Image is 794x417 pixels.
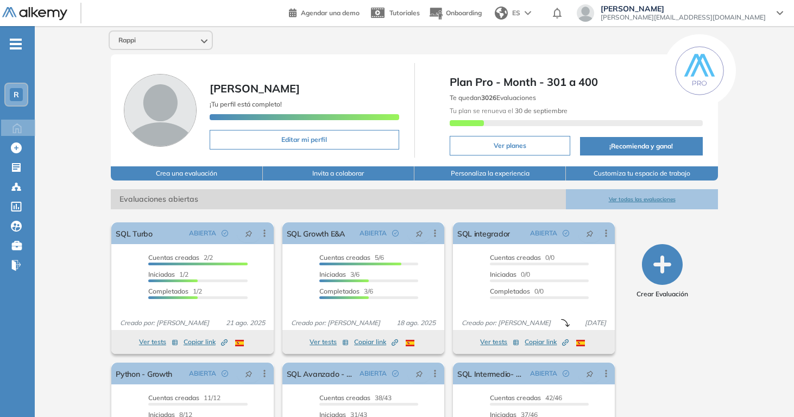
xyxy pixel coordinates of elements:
[222,318,269,328] span: 21 ago. 2025
[245,369,253,378] span: pushpin
[301,9,360,17] span: Agendar una demo
[319,270,346,278] span: Iniciadas
[415,369,423,378] span: pushpin
[360,369,387,378] span: ABIERTA
[563,370,569,377] span: check-circle
[490,394,562,402] span: 42/46
[235,340,244,346] img: ESP
[481,94,496,102] b: 3026
[319,394,392,402] span: 38/43
[148,253,213,262] span: 2/2
[116,222,153,244] a: SQL Turbo
[580,137,703,155] button: ¡Recomienda y gana!
[245,229,253,238] span: pushpin
[495,7,508,20] img: world
[116,363,172,384] a: Python - Growth
[512,8,520,18] span: ES
[525,337,569,347] span: Copiar link
[111,166,262,181] button: Crea una evaluación
[319,287,360,295] span: Completados
[490,253,554,262] span: 0/0
[210,82,300,95] span: [PERSON_NAME]
[287,363,355,384] a: SQL Avanzado - Growth
[457,222,510,244] a: SQL integrador
[319,394,370,402] span: Cuentas creadas
[189,228,216,238] span: ABIERTA
[148,270,188,278] span: 1/2
[576,340,585,346] img: ESP
[490,270,516,278] span: Iniciadas
[392,318,440,328] span: 18 ago. 2025
[525,335,569,348] button: Copiar link
[450,136,570,155] button: Ver planes
[601,4,766,13] span: [PERSON_NAME]
[414,166,566,181] button: Personaliza la experiencia
[566,166,717,181] button: Customiza tu espacio de trabajo
[457,318,555,328] span: Creado por: [PERSON_NAME]
[563,230,569,236] span: check-circle
[148,253,199,262] span: Cuentas creadas
[586,229,594,238] span: pushpin
[392,370,399,377] span: check-circle
[457,363,526,384] a: SQL Intermedio- Growth
[354,337,398,347] span: Copiar link
[148,394,220,402] span: 11/12
[287,222,345,244] a: SQL Growth E&A
[392,230,399,236] span: check-circle
[210,130,399,150] button: Editar mi perfil
[415,229,423,238] span: pushpin
[289,5,360,18] a: Agendar una demo
[360,228,387,238] span: ABIERTA
[139,335,178,348] button: Ver tests
[319,287,373,295] span: 3/6
[407,225,431,242] button: pushpin
[222,370,228,377] span: check-circle
[586,369,594,378] span: pushpin
[2,7,67,21] img: Logo
[184,335,228,348] button: Copiar link
[428,2,482,25] button: Onboarding
[490,287,530,295] span: Completados
[450,94,536,102] span: Te quedan Evaluaciones
[222,230,228,236] span: check-circle
[210,100,282,108] span: ¡Tu perfil está completo!
[319,253,370,262] span: Cuentas creadas
[581,318,610,328] span: [DATE]
[148,287,188,295] span: Completados
[450,74,703,90] span: Plan Pro - Month - 301 a 400
[319,270,360,278] span: 3/6
[407,365,431,382] button: pushpin
[184,337,228,347] span: Copiar link
[578,365,602,382] button: pushpin
[578,225,602,242] button: pushpin
[189,369,216,378] span: ABIERTA
[513,107,568,115] b: 30 de septiembre
[446,9,482,17] span: Onboarding
[237,225,261,242] button: pushpin
[637,244,688,299] button: Crear Evaluación
[637,289,688,299] span: Crear Evaluación
[389,9,420,17] span: Tutoriales
[116,318,213,328] span: Creado por: [PERSON_NAME]
[530,228,557,238] span: ABIERTA
[111,189,566,209] span: Evaluaciones abiertas
[490,253,541,262] span: Cuentas creadas
[490,394,541,402] span: Cuentas creadas
[310,335,349,348] button: Ver tests
[406,340,414,346] img: ESP
[148,270,175,278] span: Iniciadas
[490,270,530,278] span: 0/0
[450,107,568,115] span: Tu plan se renueva el
[530,369,557,378] span: ABIERTA
[118,36,136,45] span: Rappi
[124,74,197,147] img: Foto de perfil
[148,287,202,295] span: 1/2
[287,318,385,328] span: Creado por: [PERSON_NAME]
[263,166,414,181] button: Invita a colaborar
[490,287,544,295] span: 0/0
[14,90,19,99] span: R
[480,335,519,348] button: Ver tests
[148,394,199,402] span: Cuentas creadas
[237,365,261,382] button: pushpin
[566,189,717,209] button: Ver todas las evaluaciones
